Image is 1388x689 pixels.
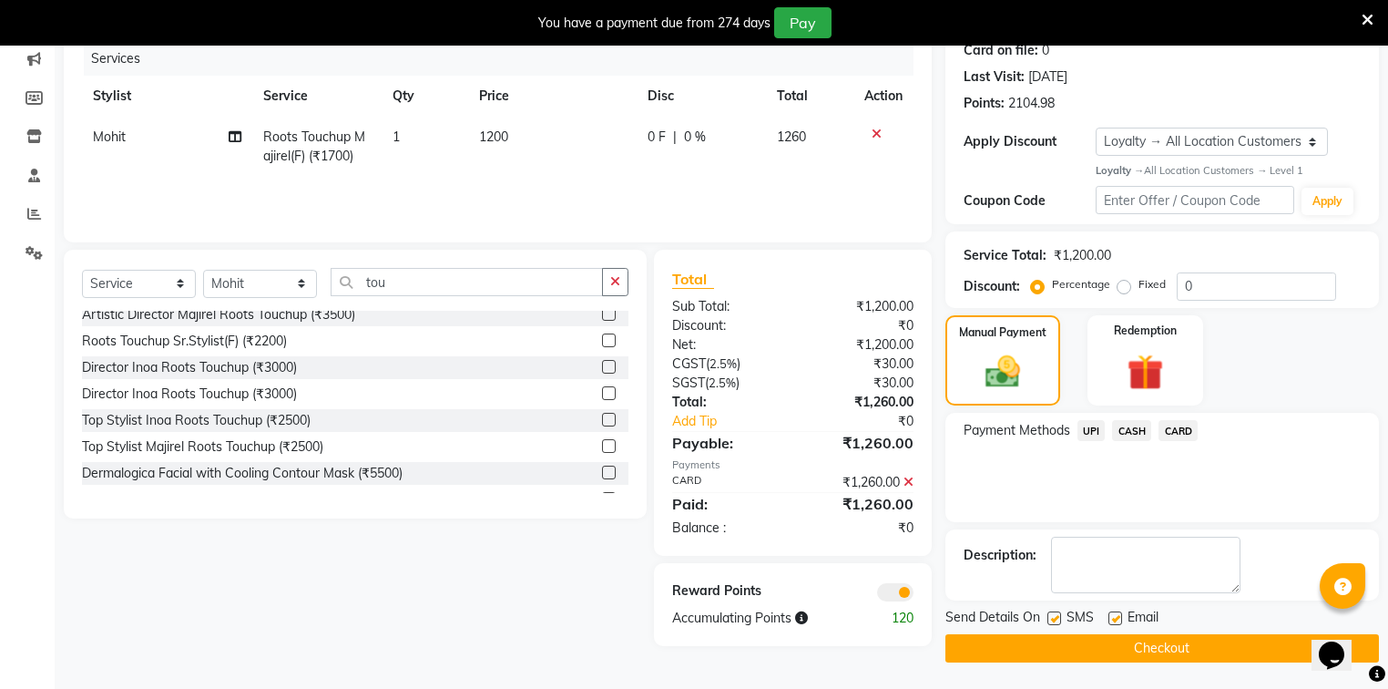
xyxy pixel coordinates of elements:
[964,246,1046,265] div: Service Total:
[964,546,1036,565] div: Description:
[959,324,1046,341] label: Manual Payment
[468,76,638,117] th: Price
[263,129,365,164] span: Roots Touchup Majirel(F) (₹1700)
[1114,323,1177,339] label: Redemption
[1008,94,1055,113] div: 2104.98
[792,393,926,412] div: ₹1,260.00
[672,458,913,473] div: Payments
[658,581,792,602] div: Reward Points
[853,76,913,117] th: Action
[1301,188,1353,215] button: Apply
[672,375,705,391] span: SGST
[792,355,926,374] div: ₹30.00
[1128,608,1158,631] span: Email
[393,129,400,145] span: 1
[1067,608,1094,631] span: SMS
[792,519,926,538] div: ₹0
[658,519,792,538] div: Balance :
[1096,186,1294,214] input: Enter Offer / Coupon Code
[658,335,792,355] div: Net:
[382,76,468,117] th: Qty
[709,375,736,390] span: 2.5%
[964,132,1096,151] div: Apply Discount
[1138,276,1166,293] label: Fixed
[82,385,297,404] div: Director Inoa Roots Touchup (₹3000)
[637,76,765,117] th: Disc
[672,270,714,289] span: Total
[792,493,926,515] div: ₹1,260.00
[1311,616,1370,671] iframe: chat widget
[331,268,603,296] input: Search or Scan
[975,352,1031,392] img: _cash.svg
[684,128,706,147] span: 0 %
[648,128,666,147] span: 0 F
[792,335,926,355] div: ₹1,200.00
[658,412,815,431] a: Add Tip
[1096,164,1144,177] strong: Loyalty →
[658,355,792,374] div: ( )
[792,473,926,492] div: ₹1,260.00
[673,128,677,147] span: |
[82,358,297,377] div: Director Inoa Roots Touchup (₹3000)
[792,374,926,393] div: ₹30.00
[252,76,382,117] th: Service
[658,393,792,412] div: Total:
[766,76,853,117] th: Total
[777,129,806,145] span: 1260
[1028,67,1067,87] div: [DATE]
[1052,276,1110,293] label: Percentage
[658,609,860,628] div: Accumulating Points
[1116,350,1175,396] img: _gift.svg
[964,94,1005,113] div: Points:
[1054,246,1111,265] div: ₹1,200.00
[658,374,792,393] div: ( )
[93,129,126,145] span: Mohit
[82,437,323,457] div: Top Stylist Majirel Roots Touchup (₹2500)
[860,609,927,628] div: 120
[945,608,1040,631] span: Send Details On
[964,191,1096,211] div: Coupon Code
[82,332,287,351] div: Roots Touchup Sr.Stylist(F) (₹2200)
[1096,163,1361,179] div: All Location Customers → Level 1
[945,634,1379,663] button: Checkout
[964,421,1070,440] span: Payment Methods
[658,432,792,454] div: Payable:
[82,490,273,509] div: Aveda Roots Touchup(F) (₹2200)
[479,129,508,145] span: 1200
[1042,41,1049,60] div: 0
[658,316,792,335] div: Discount:
[84,42,927,76] div: Services
[82,411,311,430] div: Top Stylist Inoa Roots Touchup (₹2500)
[82,76,252,117] th: Stylist
[672,355,706,372] span: CGST
[964,67,1025,87] div: Last Visit:
[1077,420,1106,441] span: UPI
[82,464,403,483] div: Dermalogica Facial with Cooling Contour Mask (₹5500)
[964,41,1038,60] div: Card on file:
[658,297,792,316] div: Sub Total:
[538,14,771,33] div: You have a payment due from 274 days
[815,412,927,431] div: ₹0
[1158,420,1198,441] span: CARD
[964,277,1020,296] div: Discount:
[658,493,792,515] div: Paid:
[792,297,926,316] div: ₹1,200.00
[709,356,737,371] span: 2.5%
[792,316,926,335] div: ₹0
[792,432,926,454] div: ₹1,260.00
[82,305,355,324] div: Artistic Director Majirel Roots Touchup (₹3500)
[658,473,792,492] div: CARD
[1112,420,1151,441] span: CASH
[774,7,832,38] button: Pay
